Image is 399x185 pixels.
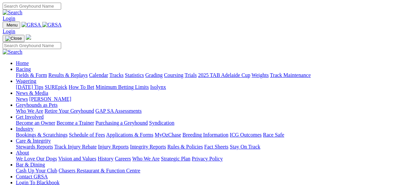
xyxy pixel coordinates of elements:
a: Results & Replays [48,72,88,78]
img: Close [5,36,22,41]
a: Bar & Dining [16,162,45,167]
input: Search [3,42,61,49]
a: Privacy Policy [192,156,223,161]
img: Search [3,49,22,55]
a: Stay On Track [230,144,260,150]
a: Applications & Forms [106,132,153,138]
a: History [98,156,113,161]
a: Become a Trainer [57,120,94,126]
button: Toggle navigation [3,22,20,29]
a: Vision and Values [58,156,96,161]
div: Industry [16,132,396,138]
a: Home [16,60,29,66]
a: Track Injury Rebate [54,144,97,150]
div: Get Involved [16,120,396,126]
a: Cash Up Your Club [16,168,57,173]
a: Login [3,29,15,34]
input: Search [3,3,61,10]
img: logo-grsa-white.png [26,34,31,40]
a: Schedule of Fees [69,132,105,138]
a: Rules & Policies [167,144,203,150]
div: About [16,156,396,162]
a: Careers [115,156,131,161]
a: Get Involved [16,114,44,120]
a: 2025 TAB Adelaide Cup [198,72,250,78]
a: News & Media [16,90,48,96]
span: Menu [7,23,18,28]
a: Isolynx [150,84,166,90]
a: News [16,96,28,102]
a: Who We Are [132,156,160,161]
a: Bookings & Scratchings [16,132,67,138]
img: Search [3,10,22,16]
a: Stewards Reports [16,144,53,150]
a: Tracks [109,72,124,78]
a: GAP SA Assessments [96,108,142,114]
a: MyOzChase [155,132,181,138]
a: Trials [184,72,197,78]
a: Syndication [149,120,174,126]
div: Care & Integrity [16,144,396,150]
div: Racing [16,72,396,78]
a: Calendar [89,72,108,78]
a: We Love Our Dogs [16,156,57,161]
div: Wagering [16,84,396,90]
a: Chasers Restaurant & Function Centre [59,168,140,173]
a: [DATE] Tips [16,84,43,90]
a: Fields & Form [16,72,47,78]
a: Login [3,16,15,21]
a: Grading [145,72,163,78]
button: Toggle navigation [3,35,24,42]
a: Greyhounds as Pets [16,102,58,108]
a: Who We Are [16,108,43,114]
a: SUREpick [45,84,67,90]
a: Fact Sheets [204,144,228,150]
img: GRSA [21,22,41,28]
a: Statistics [125,72,144,78]
a: Integrity Reports [130,144,166,150]
a: Weights [252,72,269,78]
a: Industry [16,126,33,132]
div: Greyhounds as Pets [16,108,396,114]
a: Retire Your Greyhound [45,108,94,114]
a: Wagering [16,78,36,84]
a: About [16,150,29,155]
a: Injury Reports [98,144,129,150]
a: ICG Outcomes [230,132,261,138]
a: Breeding Information [182,132,228,138]
a: Minimum Betting Limits [96,84,149,90]
a: Contact GRSA [16,174,48,179]
a: Track Maintenance [270,72,311,78]
a: Racing [16,66,31,72]
div: Bar & Dining [16,168,396,174]
a: Coursing [164,72,183,78]
img: GRSA [42,22,62,28]
a: Strategic Plan [161,156,190,161]
a: [PERSON_NAME] [29,96,71,102]
a: Care & Integrity [16,138,51,144]
a: How To Bet [69,84,95,90]
div: News & Media [16,96,396,102]
a: Become an Owner [16,120,55,126]
a: Race Safe [263,132,284,138]
a: Purchasing a Greyhound [96,120,148,126]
